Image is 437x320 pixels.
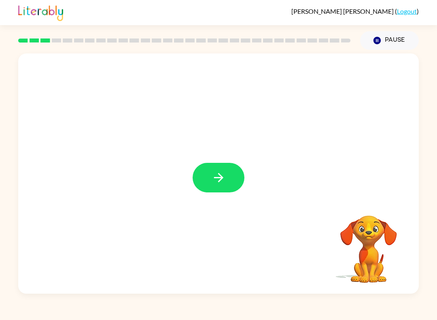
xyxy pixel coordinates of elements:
span: [PERSON_NAME] [PERSON_NAME] [291,7,395,15]
img: Literably [18,3,63,21]
a: Logout [397,7,417,15]
video: Your browser must support playing .mp4 files to use Literably. Please try using another browser. [328,203,409,284]
button: Pause [360,31,419,50]
div: ( ) [291,7,419,15]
